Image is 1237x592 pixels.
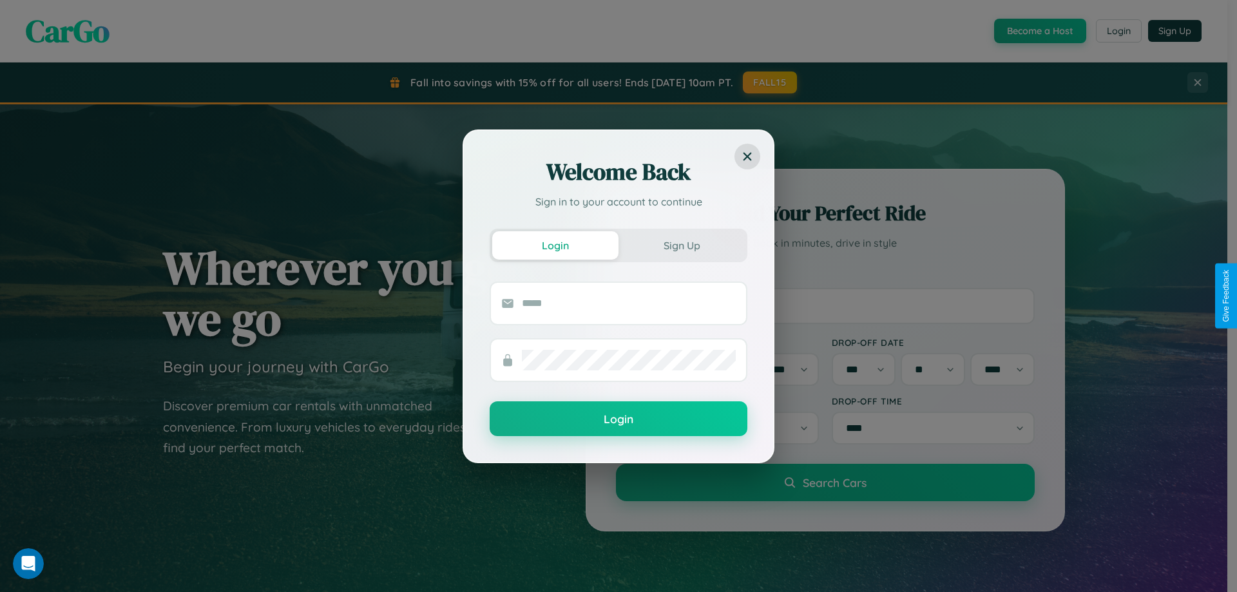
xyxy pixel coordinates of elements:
[490,157,747,187] h2: Welcome Back
[490,401,747,436] button: Login
[1222,270,1231,322] div: Give Feedback
[618,231,745,260] button: Sign Up
[492,231,618,260] button: Login
[490,194,747,209] p: Sign in to your account to continue
[13,548,44,579] iframe: Intercom live chat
